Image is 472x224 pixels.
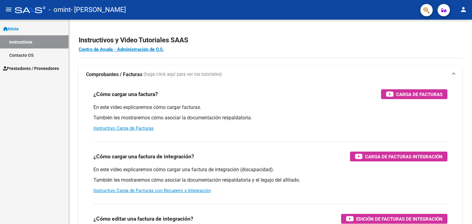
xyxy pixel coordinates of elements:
[93,90,158,98] h3: ¿Cómo cargar una factura?
[3,65,59,72] span: Prestadores / Proveedores
[93,104,447,111] p: En este video explicaremos cómo cargar facturas.
[79,47,164,52] a: Centro de Ayuda - Administración de O.S.
[144,71,222,78] span: (haga click aquí para ver los tutoriales)
[79,65,462,84] mat-expansion-panel-header: Comprobantes / Facturas (haga click aquí para ver los tutoriales)
[71,3,126,17] span: - [PERSON_NAME]
[93,126,154,131] a: Instructivo Carga de Facturas
[93,214,193,223] h3: ¿Cómo editar una factura de integración?
[341,214,447,224] button: Edición de Facturas de integración
[350,152,447,161] button: Carga de Facturas Integración
[3,25,19,32] span: Inicio
[396,91,442,98] span: Carga de Facturas
[86,71,142,78] strong: Comprobantes / Facturas
[93,114,447,121] p: También les mostraremos cómo asociar la documentación respaldatoria.
[93,166,447,173] p: En este video explicaremos cómo cargar una factura de integración (discapacidad).
[365,153,442,160] span: Carga de Facturas Integración
[93,188,211,193] a: Instructivo Carga de Facturas con Recupero x Integración
[356,215,442,223] span: Edición de Facturas de integración
[79,34,462,46] h2: Instructivos y Video Tutoriales SAAS
[5,6,12,13] mat-icon: menu
[460,6,467,13] mat-icon: person
[93,177,447,183] p: También les mostraremos cómo asociar la documentación respaldatoria y el legajo del afiliado.
[381,89,447,99] button: Carga de Facturas
[451,203,466,218] iframe: Intercom live chat
[49,3,71,17] span: - omint
[93,152,194,161] h3: ¿Cómo cargar una factura de integración?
